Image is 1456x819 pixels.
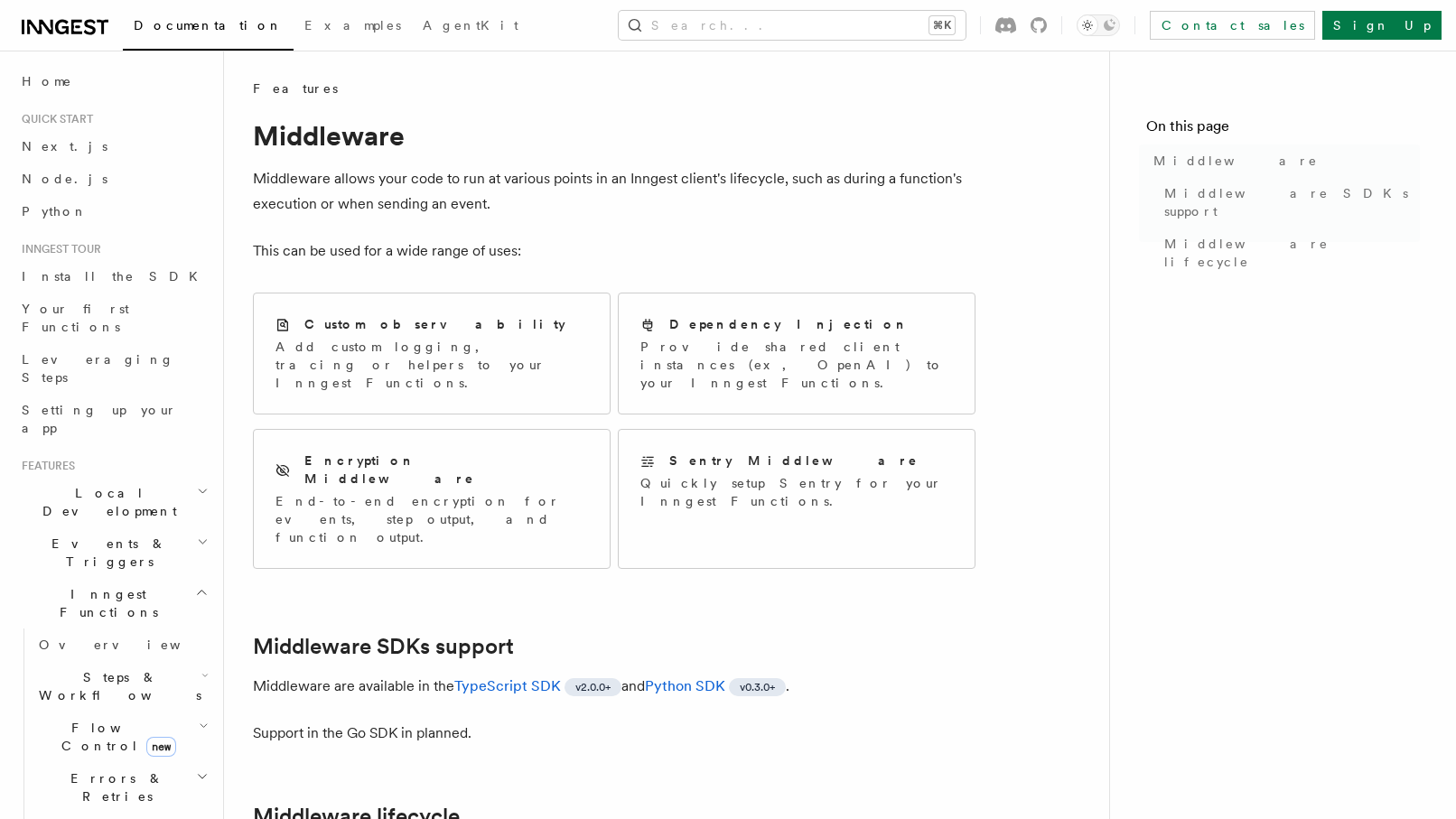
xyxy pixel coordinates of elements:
[669,451,919,470] h2: Sentry Middleware
[22,172,107,186] span: Node.js
[123,5,294,51] a: Documentation
[304,18,401,33] span: Examples
[929,16,955,34] kbd: ⌘K
[645,677,725,694] a: Python SDK
[22,352,174,385] span: Leveraging Steps
[253,721,975,746] p: Support in the Go SDK in planned.
[253,634,514,659] a: Middleware SDKs support
[1150,11,1315,40] a: Contact sales
[14,242,101,256] span: Inngest tour
[14,293,212,343] a: Your first Functions
[14,195,212,228] a: Python
[669,315,909,333] h2: Dependency Injection
[253,238,975,264] p: This can be used for a wide range of uses:
[1157,177,1420,228] a: Middleware SDKs support
[304,451,588,488] h2: Encryption Middleware
[146,737,176,757] span: new
[1146,144,1420,177] a: Middleware
[14,343,212,394] a: Leveraging Steps
[32,719,199,755] span: Flow Control
[253,79,338,98] span: Features
[575,680,611,694] span: v2.0.0+
[32,628,212,661] a: Overview
[253,429,611,569] a: Encryption MiddlewareEnd-to-end encryption for events, step output, and function output.
[1164,235,1420,271] span: Middleware lifecycle
[14,484,197,520] span: Local Development
[14,477,212,527] button: Local Development
[32,769,196,805] span: Errors & Retries
[32,661,212,712] button: Steps & Workflows
[22,139,107,154] span: Next.js
[22,204,88,219] span: Python
[423,18,518,33] span: AgentKit
[22,302,129,334] span: Your first Functions
[1164,184,1420,220] span: Middleware SDKs support
[1146,116,1420,144] h4: On this page
[275,338,588,392] p: Add custom logging, tracing or helpers to your Inngest Functions.
[1077,14,1120,36] button: Toggle dark mode
[14,260,212,293] a: Install the SDK
[14,585,195,621] span: Inngest Functions
[304,315,565,333] h2: Custom observability
[14,527,212,578] button: Events & Triggers
[14,65,212,98] a: Home
[1157,228,1420,278] a: Middleware lifecycle
[32,762,212,813] button: Errors & Retries
[253,674,975,699] p: Middleware are available in the and .
[22,269,209,284] span: Install the SDK
[22,403,177,435] span: Setting up your app
[14,112,93,126] span: Quick start
[32,668,201,704] span: Steps & Workflows
[134,18,283,33] span: Documentation
[22,72,72,90] span: Home
[14,578,212,628] button: Inngest Functions
[253,119,975,152] h1: Middleware
[740,680,775,694] span: v0.3.0+
[14,535,197,571] span: Events & Triggers
[14,459,75,473] span: Features
[32,712,212,762] button: Flow Controlnew
[14,163,212,195] a: Node.js
[14,394,212,444] a: Setting up your app
[454,677,561,694] a: TypeScript SDK
[253,293,611,414] a: Custom observabilityAdd custom logging, tracing or helpers to your Inngest Functions.
[294,5,412,49] a: Examples
[618,293,975,414] a: Dependency InjectionProvide shared client instances (ex, OpenAI) to your Inngest Functions.
[253,166,975,217] p: Middleware allows your code to run at various points in an Inngest client's lifecycle, such as du...
[618,429,975,569] a: Sentry MiddlewareQuickly setup Sentry for your Inngest Functions.
[14,130,212,163] a: Next.js
[412,5,529,49] a: AgentKit
[1322,11,1442,40] a: Sign Up
[640,474,953,510] p: Quickly setup Sentry for your Inngest Functions.
[640,338,953,392] p: Provide shared client instances (ex, OpenAI) to your Inngest Functions.
[1153,152,1318,170] span: Middleware
[39,638,225,652] span: Overview
[275,492,588,546] p: End-to-end encryption for events, step output, and function output.
[619,11,966,40] button: Search...⌘K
